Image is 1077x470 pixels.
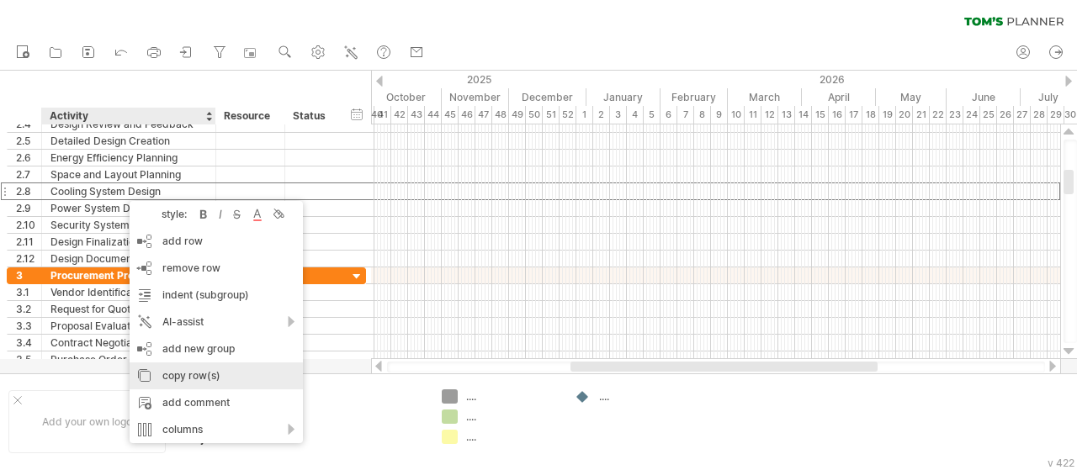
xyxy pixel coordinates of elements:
div: columns [130,416,303,443]
div: Resource [224,108,275,124]
div: 23 [947,106,963,124]
div: 3.5 [16,351,41,367]
div: 50 [526,106,543,124]
div: 24 [963,106,980,124]
div: 2.11 [16,234,41,250]
div: .... [466,430,558,444]
div: AI-assist [130,309,303,335]
div: 47 [475,106,492,124]
div: 51 [543,106,560,124]
div: 3.2 [16,301,41,317]
div: Activity [50,108,206,124]
div: 20 [896,106,913,124]
div: 3.4 [16,335,41,351]
div: November 2025 [442,88,509,106]
div: 13 [778,106,795,124]
div: 8 [694,106,711,124]
div: 4 [627,106,644,124]
div: 2.7 [16,166,41,182]
div: 2.5 [16,133,41,149]
div: 7 [677,106,694,124]
div: add row [130,228,303,255]
div: June 2026 [947,88,1021,106]
div: Energy Efficiency Planning [50,150,207,166]
div: Add your own logo [8,390,166,453]
div: 26 [997,106,1014,124]
div: Design Finalization [50,234,207,250]
div: April 2026 [802,88,876,106]
div: Detailed Design Creation [50,133,207,149]
div: 2.6 [16,150,41,166]
div: 21 [913,106,930,124]
div: Proposal Evaluation [50,318,207,334]
div: Request for Quotation [50,301,207,317]
div: 2 [593,106,610,124]
div: 2.12 [16,251,41,267]
div: 5 [644,106,661,124]
div: Space and Layout Planning [50,166,207,182]
div: .... [280,410,422,425]
div: Purchase Order Issuance [50,351,207,367]
div: October 2025 [364,88,442,106]
div: 45 [442,106,459,124]
div: add comment [130,389,303,416]
div: .... [466,409,558,424]
div: February 2026 [661,88,728,106]
div: Vendor Identification [50,284,207,300]
div: 19 [879,106,896,124]
div: 14 [795,106,812,124]
div: Design Documentation. [50,251,207,267]
div: December 2025 [509,88,586,106]
div: 3.3 [16,318,41,334]
div: 49 [509,106,526,124]
div: .... [280,431,422,446]
div: Security System Design [50,217,207,233]
div: v 422 [1048,457,1074,469]
div: 12 [761,106,778,124]
div: 29 [1048,106,1064,124]
div: style: [136,208,195,220]
div: 2.9 [16,200,41,216]
div: 6 [661,106,677,124]
div: 27 [1014,106,1031,124]
div: 3.1 [16,284,41,300]
div: Power System Design [50,200,207,216]
div: January 2026 [586,88,661,106]
div: 2.8 [16,183,41,199]
div: Contract Negotiation [50,335,207,351]
div: 42 [391,106,408,124]
div: Status [293,108,330,124]
div: copy row(s) [130,362,303,389]
div: .... [466,389,558,404]
div: 22 [930,106,947,124]
div: 18 [862,106,879,124]
div: May 2026 [876,88,947,106]
div: 2.10 [16,217,41,233]
div: 48 [492,106,509,124]
div: add new group [130,335,303,362]
div: 15 [812,106,829,124]
div: Procurement Process [50,267,207,283]
div: 11 [745,106,761,124]
div: indent (subgroup) [130,282,303,309]
div: Cooling System Design [50,183,207,199]
div: .... [599,389,691,404]
div: 46 [459,106,475,124]
div: 44 [425,106,442,124]
div: 28 [1031,106,1048,124]
div: 10 [728,106,745,124]
div: March 2026 [728,88,802,106]
div: 17 [846,106,862,124]
div: 3 [610,106,627,124]
div: 9 [711,106,728,124]
div: 41 [374,106,391,124]
div: 43 [408,106,425,124]
div: 16 [829,106,846,124]
span: remove row [162,261,220,274]
div: 25 [980,106,997,124]
div: 52 [560,106,576,124]
div: 3 [16,267,41,283]
div: .... [280,389,422,404]
div: 1 [576,106,593,124]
